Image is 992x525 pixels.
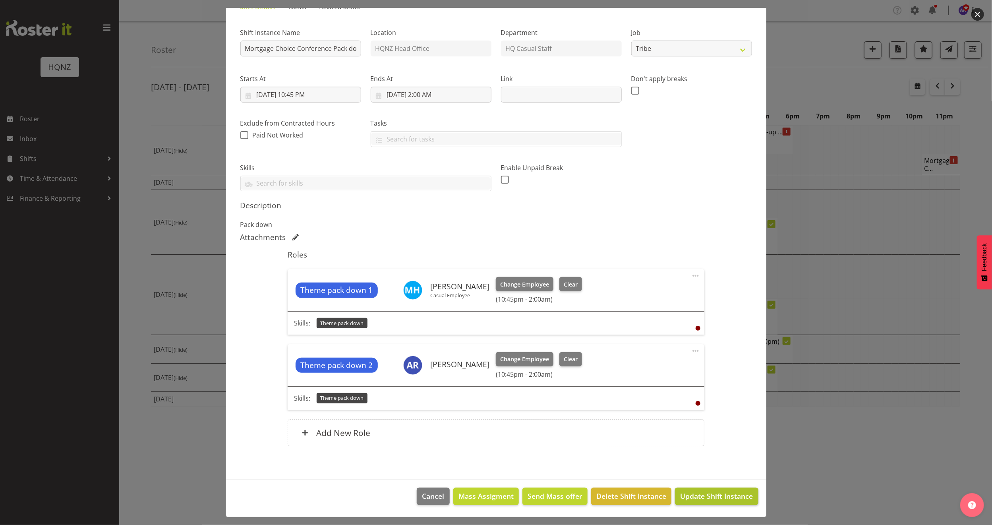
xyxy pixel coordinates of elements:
[631,74,752,83] label: Don't apply breaks
[500,280,549,289] span: Change Employee
[458,491,514,501] span: Mass Assigment
[240,87,361,103] input: Click to select...
[240,232,286,242] h5: Attachments
[430,360,489,369] h6: [PERSON_NAME]
[417,488,449,505] button: Cancel
[430,292,489,298] p: Casual Employee
[240,220,752,229] p: Pack down
[301,285,373,296] span: Theme pack down 1
[422,491,445,501] span: Cancel
[240,74,361,83] label: Starts At
[501,74,622,83] label: Link
[371,28,491,37] label: Location
[501,163,622,172] label: Enable Unpaid Break
[288,250,704,260] h5: Roles
[522,488,588,505] button: Send Mass offer
[631,28,752,37] label: Job
[981,243,988,271] span: Feedback
[453,488,519,505] button: Mass Assigment
[496,352,553,366] button: Change Employee
[240,201,752,210] h5: Description
[403,356,422,375] img: alex-romanytchev10814.jpg
[320,320,364,327] span: Theme pack down
[403,281,422,300] img: mark-haysmith11191.jpg
[430,282,489,291] h6: [PERSON_NAME]
[496,295,582,303] h6: (10:45pm - 2:00am)
[696,326,700,331] div: User is clocked out
[968,501,976,509] img: help-xxl-2.png
[241,177,491,190] input: Search for skills
[294,318,310,328] p: Skills:
[680,491,753,501] span: Update Shift Instance
[301,360,373,371] span: Theme pack down 2
[371,133,621,145] input: Search for tasks
[240,28,361,37] label: Shift Instance Name
[564,280,578,289] span: Clear
[371,87,491,103] input: Click to select...
[591,488,671,505] button: Delete Shift Instance
[316,428,370,438] h6: Add New Role
[501,28,622,37] label: Department
[559,352,582,366] button: Clear
[564,355,578,364] span: Clear
[496,370,582,378] h6: (10:45pm - 2:00am)
[675,488,758,505] button: Update Shift Instance
[528,491,582,501] span: Send Mass offer
[596,491,666,501] span: Delete Shift Instance
[320,394,364,402] span: Theme pack down
[496,277,553,291] button: Change Employee
[240,41,361,56] input: Shift Instance Name
[253,131,304,139] span: Paid Not Worked
[371,118,622,128] label: Tasks
[240,163,491,172] label: Skills
[371,74,491,83] label: Ends At
[240,118,361,128] label: Exclude from Contracted Hours
[294,393,310,403] p: Skills:
[696,401,700,406] div: User is clocked out
[500,355,549,364] span: Change Employee
[559,277,582,291] button: Clear
[977,235,992,289] button: Feedback - Show survey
